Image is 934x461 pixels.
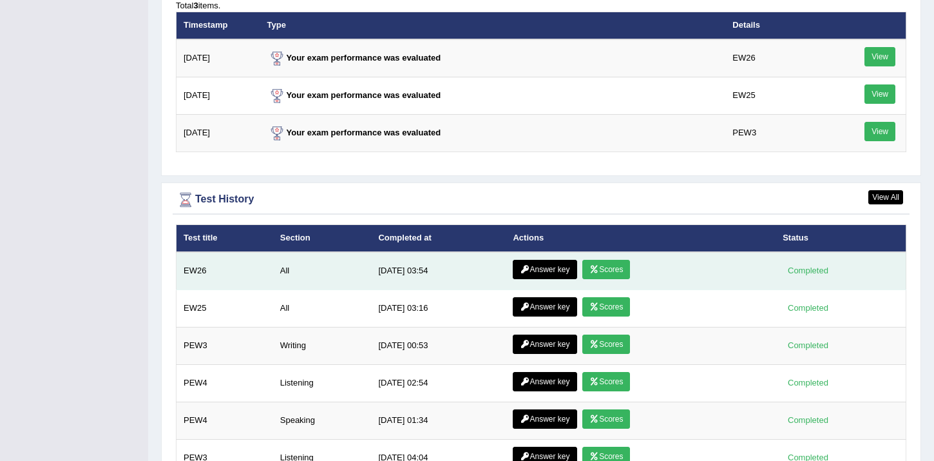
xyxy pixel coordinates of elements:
th: Actions [506,225,776,252]
td: EW26 [176,252,273,290]
a: Scores [582,260,630,279]
a: Answer key [513,335,577,354]
td: [DATE] 03:54 [371,252,506,290]
strong: Your exam performance was evaluated [267,53,441,63]
td: Listening [273,364,372,402]
td: [DATE] 01:34 [371,402,506,439]
a: Answer key [513,297,577,317]
td: EW26 [725,39,828,77]
td: PEW3 [725,115,828,152]
th: Type [260,12,726,39]
td: [DATE] [176,115,260,152]
a: Answer key [513,409,577,429]
div: Completed [783,413,833,427]
td: Speaking [273,402,372,439]
div: Completed [783,301,833,315]
a: Scores [582,372,630,391]
td: EW25 [725,77,828,115]
b: 3 [193,1,198,10]
td: PEW4 [176,364,273,402]
th: Section [273,225,372,252]
th: Completed at [371,225,506,252]
strong: Your exam performance was evaluated [267,90,441,100]
strong: Your exam performance was evaluated [267,128,441,137]
td: [DATE] [176,77,260,115]
td: [DATE] 00:53 [371,327,506,364]
th: Status [776,225,906,252]
a: Scores [582,297,630,317]
td: [DATE] [176,39,260,77]
td: PEW3 [176,327,273,364]
a: View All [868,190,903,204]
a: Answer key [513,260,577,279]
td: All [273,252,372,290]
th: Details [725,12,828,39]
th: Timestamp [176,12,260,39]
th: Test title [176,225,273,252]
a: Answer key [513,372,577,391]
div: Completed [783,376,833,389]
a: Scores [582,335,630,354]
td: Writing [273,327,372,364]
div: Completed [783,338,833,352]
td: All [273,289,372,327]
div: Test History [176,190,906,210]
td: EW25 [176,289,273,327]
div: Completed [783,264,833,277]
a: View [864,47,895,66]
a: Scores [582,409,630,429]
td: [DATE] 02:54 [371,364,506,402]
a: View [864,122,895,141]
td: PEW4 [176,402,273,439]
a: View [864,84,895,104]
td: [DATE] 03:16 [371,289,506,327]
